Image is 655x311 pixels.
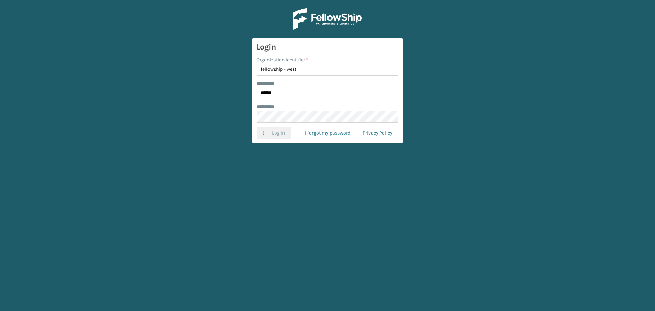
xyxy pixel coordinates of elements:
button: Log In [257,127,291,139]
label: Organization Identifier [257,56,308,63]
a: Privacy Policy [356,127,398,139]
img: Logo [293,8,362,30]
a: I forgot my password [299,127,356,139]
h3: Login [257,42,398,52]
